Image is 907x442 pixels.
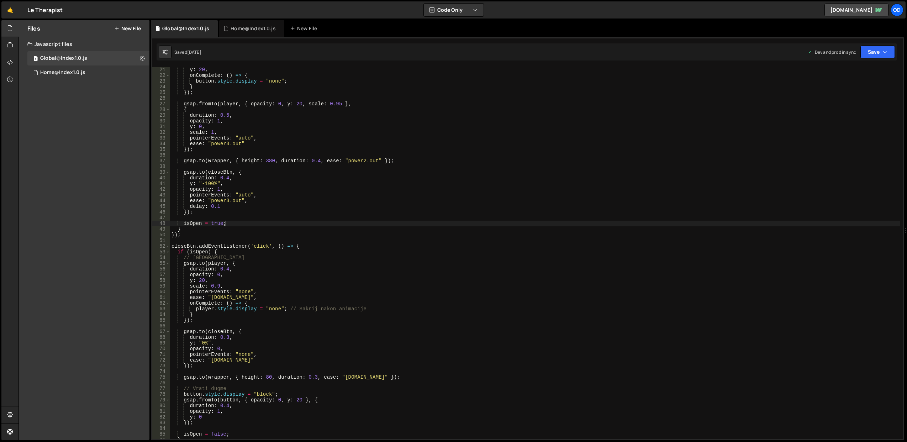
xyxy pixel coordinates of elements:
div: 75 [152,374,170,380]
div: 78 [152,391,170,397]
div: 63 [152,306,170,312]
div: 76 [152,380,170,386]
div: 21 [152,67,170,73]
div: 62 [152,300,170,306]
div: 23 [152,78,170,84]
div: 41 [152,181,170,186]
div: 33 [152,135,170,141]
div: 58 [152,278,170,283]
div: 72 [152,357,170,363]
button: Save [860,46,895,58]
div: 34 [152,141,170,147]
div: 56 [152,266,170,272]
div: 16415/44617.js [27,65,149,80]
div: 44 [152,198,170,204]
div: 61 [152,295,170,300]
div: Home@Index1.0.js [231,25,276,32]
div: 59 [152,283,170,289]
div: 37 [152,158,170,164]
div: 49 [152,226,170,232]
div: 36 [152,152,170,158]
div: 32 [152,130,170,135]
div: Javascript files [19,37,149,51]
div: 64 [152,312,170,317]
div: 38 [152,164,170,169]
div: Saved [174,49,201,55]
div: 28 [152,107,170,112]
div: 35 [152,147,170,152]
div: 82 [152,414,170,420]
div: 30 [152,118,170,124]
div: 22 [152,73,170,78]
div: 81 [152,409,170,414]
div: 25 [152,90,170,95]
a: Od [891,4,903,16]
div: Home@Index1.0.js [40,69,85,76]
div: 26 [152,95,170,101]
div: 39 [152,169,170,175]
div: 27 [152,101,170,107]
div: Le Therapist [27,6,63,14]
span: 1 [33,56,38,62]
div: 71 [152,352,170,357]
div: 66 [152,323,170,329]
div: 47 [152,215,170,221]
div: 46 [152,209,170,215]
div: 43 [152,192,170,198]
div: 42 [152,186,170,192]
div: 60 [152,289,170,295]
div: 48 [152,221,170,226]
div: 16415/44445.js [27,51,149,65]
div: 70 [152,346,170,352]
div: 84 [152,426,170,431]
button: Code Only [424,4,484,16]
a: 🤙 [1,1,19,19]
button: New File [114,26,141,31]
div: 52 [152,243,170,249]
div: 83 [152,420,170,426]
div: 85 [152,431,170,437]
div: 65 [152,317,170,323]
div: 40 [152,175,170,181]
div: 50 [152,232,170,238]
div: 57 [152,272,170,278]
div: Global@Index1.0.js [162,25,209,32]
div: 54 [152,255,170,261]
div: New File [290,25,320,32]
div: [DATE] [187,49,201,55]
div: 69 [152,340,170,346]
div: 77 [152,386,170,391]
div: 45 [152,204,170,209]
div: 55 [152,261,170,266]
div: 68 [152,335,170,340]
div: 53 [152,249,170,255]
div: 31 [152,124,170,130]
div: 51 [152,238,170,243]
h2: Files [27,25,40,32]
div: Global@Index1.0.js [40,55,87,62]
div: Dev and prod in sync [808,49,856,55]
div: 29 [152,112,170,118]
div: 24 [152,84,170,90]
div: 67 [152,329,170,335]
div: 73 [152,363,170,369]
div: 74 [152,369,170,374]
a: [DOMAIN_NAME] [824,4,888,16]
div: 79 [152,397,170,403]
div: 80 [152,403,170,409]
